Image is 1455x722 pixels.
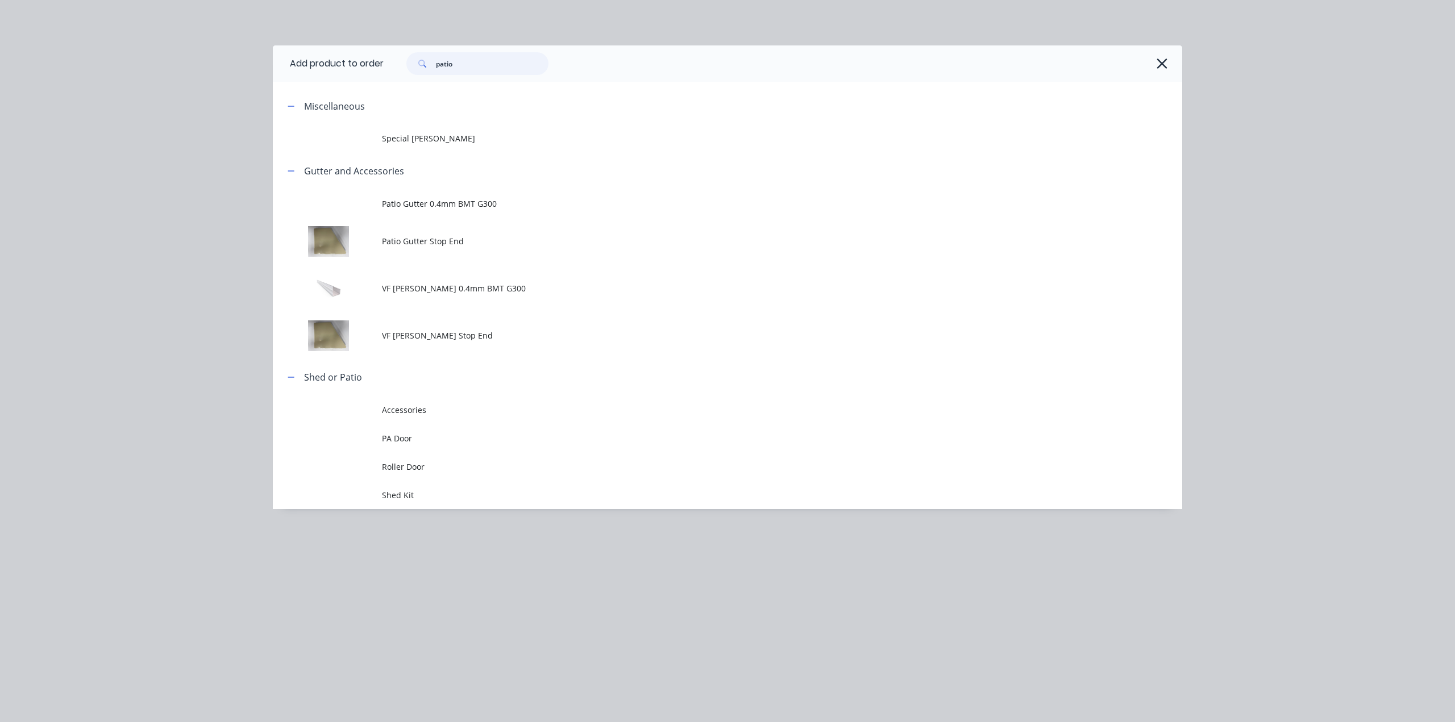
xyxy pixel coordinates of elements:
div: Miscellaneous [304,99,365,113]
div: Shed or Patio [304,370,362,384]
span: Roller Door [382,461,1022,473]
span: Patio Gutter Stop End [382,235,1022,247]
span: PA Door [382,432,1022,444]
span: VF [PERSON_NAME] Stop End [382,329,1022,341]
span: Special [PERSON_NAME] [382,132,1022,144]
span: VF [PERSON_NAME] 0.4mm BMT G300 [382,282,1022,294]
span: Accessories [382,404,1022,416]
input: Search... [436,52,548,75]
span: Shed Kit [382,489,1022,501]
div: Add product to order [273,45,384,82]
div: Gutter and Accessories [304,164,404,178]
span: Patio Gutter 0.4mm BMT G300 [382,198,1022,210]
